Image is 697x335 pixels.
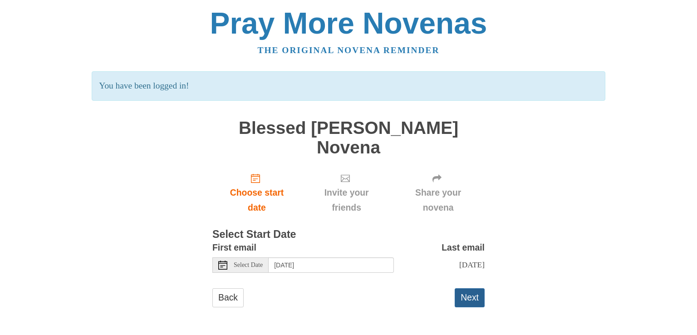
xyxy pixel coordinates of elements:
[310,185,383,215] span: Invite your friends
[301,166,392,220] div: Click "Next" to confirm your start date first.
[401,185,476,215] span: Share your novena
[212,118,485,157] h1: Blessed [PERSON_NAME] Novena
[92,71,605,101] p: You have been logged in!
[210,6,487,40] a: Pray More Novenas
[212,288,244,307] a: Back
[455,288,485,307] button: Next
[258,45,440,55] a: The original novena reminder
[212,240,256,255] label: First email
[212,166,301,220] a: Choose start date
[442,240,485,255] label: Last email
[234,262,263,268] span: Select Date
[212,229,485,241] h3: Select Start Date
[459,260,485,269] span: [DATE]
[221,185,292,215] span: Choose start date
[392,166,485,220] div: Click "Next" to confirm your start date first.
